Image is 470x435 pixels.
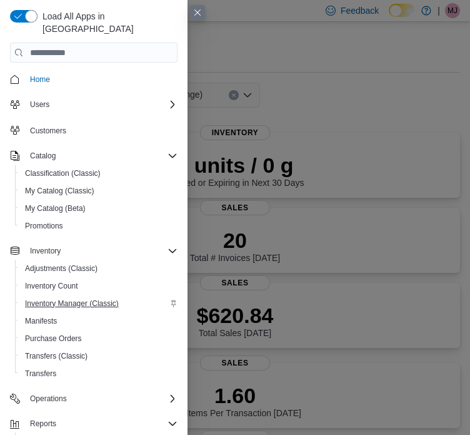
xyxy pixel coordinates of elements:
[25,299,119,309] span: Inventory Manager (Classic)
[20,296,124,311] a: Inventory Manager (Classic)
[25,122,177,138] span: Customers
[20,349,177,364] span: Transfers (Classic)
[25,97,177,112] span: Users
[25,281,78,291] span: Inventory Count
[5,415,182,432] button: Reports
[25,186,94,196] span: My Catalog (Classic)
[20,201,91,216] a: My Catalog (Beta)
[5,121,182,139] button: Customers
[15,165,182,182] button: Classification (Classic)
[20,279,177,294] span: Inventory Count
[190,5,205,20] button: Close this dialog
[15,200,182,217] button: My Catalog (Beta)
[15,312,182,330] button: Manifests
[25,351,87,361] span: Transfers (Classic)
[5,390,182,407] button: Operations
[20,366,61,381] a: Transfers
[20,366,177,381] span: Transfers
[20,201,177,216] span: My Catalog (Beta)
[15,217,182,235] button: Promotions
[25,148,177,163] span: Catalog
[25,71,177,87] span: Home
[20,296,177,311] span: Inventory Manager (Classic)
[30,74,50,84] span: Home
[25,243,177,258] span: Inventory
[20,349,92,364] a: Transfers (Classic)
[25,334,82,344] span: Purchase Orders
[5,147,182,165] button: Catalog
[25,123,71,138] a: Customers
[25,148,61,163] button: Catalog
[15,347,182,365] button: Transfers (Classic)
[15,260,182,277] button: Adjustments (Classic)
[30,246,61,256] span: Inventory
[25,264,97,274] span: Adjustments (Classic)
[15,182,182,200] button: My Catalog (Classic)
[25,369,56,379] span: Transfers
[25,416,177,431] span: Reports
[20,331,87,346] a: Purchase Orders
[20,314,62,329] a: Manifests
[25,316,57,326] span: Manifests
[25,97,54,112] button: Users
[25,391,177,406] span: Operations
[25,203,86,213] span: My Catalog (Beta)
[20,331,177,346] span: Purchase Orders
[30,151,56,161] span: Catalog
[20,279,83,294] a: Inventory Count
[30,419,56,429] span: Reports
[25,416,61,431] button: Reports
[20,261,177,276] span: Adjustments (Classic)
[20,261,102,276] a: Adjustments (Classic)
[15,277,182,295] button: Inventory Count
[20,166,177,181] span: Classification (Classic)
[25,243,66,258] button: Inventory
[5,96,182,113] button: Users
[37,10,177,35] span: Load All Apps in [GEOGRAPHIC_DATA]
[15,295,182,312] button: Inventory Manager (Classic)
[15,365,182,382] button: Transfers
[25,168,101,178] span: Classification (Classic)
[15,330,182,347] button: Purchase Orders
[20,218,177,233] span: Promotions
[20,183,177,198] span: My Catalog (Classic)
[5,70,182,88] button: Home
[25,221,63,231] span: Promotions
[20,314,177,329] span: Manifests
[30,394,67,404] span: Operations
[30,126,66,136] span: Customers
[30,100,49,110] span: Users
[20,218,68,233] a: Promotions
[20,166,106,181] a: Classification (Classic)
[25,391,72,406] button: Operations
[5,242,182,260] button: Inventory
[25,72,55,87] a: Home
[20,183,99,198] a: My Catalog (Classic)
